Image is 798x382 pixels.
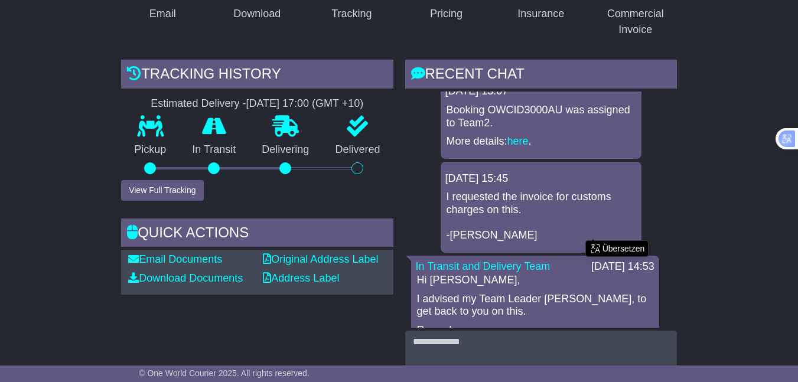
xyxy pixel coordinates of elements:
p: Delivering [249,143,322,156]
button: View Full Tracking [121,180,203,201]
a: Download Documents [128,272,243,284]
a: Original Address Label [263,253,378,265]
div: Commercial Invoice [602,6,669,38]
p: Booking OWCID3000AU was assigned to Team2. [447,104,636,129]
div: Pricing [430,6,462,22]
div: [DATE] 15:45 [445,172,637,185]
p: Regards, [417,324,653,337]
p: I requested the invoice for customs charges on this. -[PERSON_NAME] [447,191,636,241]
div: [DATE] 13:07 [445,85,637,98]
span: © One World Courier 2025. All rights reserved. [139,368,310,378]
p: Pickup [121,143,179,156]
div: Tracking [331,6,372,22]
p: I advised my Team Leader [PERSON_NAME], to get back to you on this. [417,293,653,318]
div: [DATE] 17:00 (GMT +10) [246,97,363,110]
a: here [507,135,529,147]
p: More details: . [447,135,636,148]
p: In Transit [179,143,249,156]
div: Estimated Delivery - [121,97,393,110]
div: Email [149,6,176,22]
div: Insurance [517,6,564,22]
div: [DATE] 14:53 [591,260,654,273]
div: RECENT CHAT [405,60,677,92]
a: Email Documents [128,253,222,265]
a: Address Label [263,272,339,284]
a: In Transit and Delivery Team [416,260,551,272]
p: Delivered [322,143,393,156]
div: Tracking history [121,60,393,92]
div: Quick Actions [121,218,393,250]
p: Hi [PERSON_NAME], [417,274,653,287]
div: Download [233,6,281,22]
